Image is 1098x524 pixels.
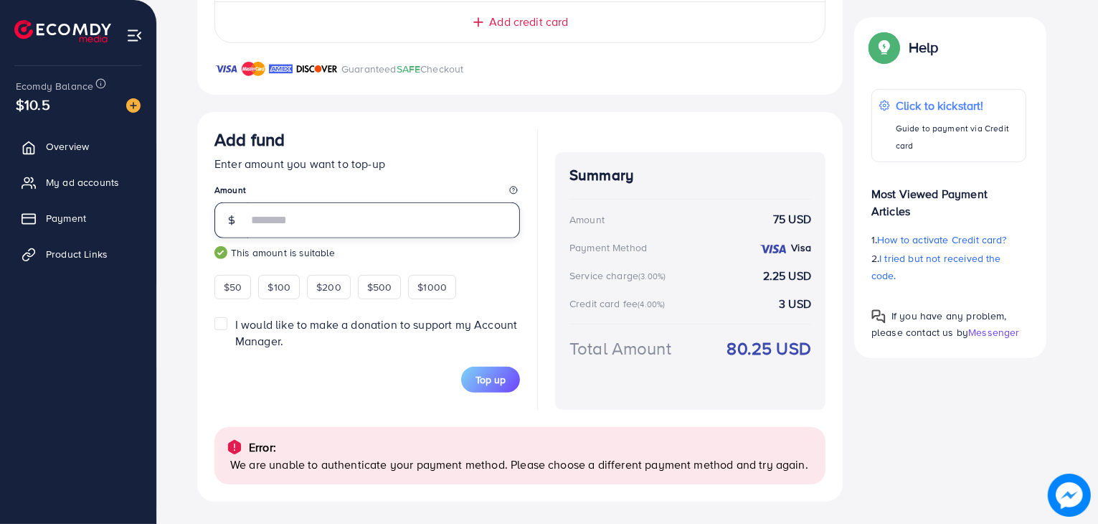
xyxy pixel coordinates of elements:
[727,336,811,361] strong: 80.25 USD
[759,243,787,255] img: credit
[871,174,1026,220] p: Most Viewed Payment Articles
[268,280,290,294] span: $100
[230,456,814,473] p: We are unable to authenticate your payment method. Please choose a different payment method and t...
[214,129,285,150] h3: Add fund
[896,120,1018,154] p: Guide to payment via Credit card
[16,94,50,115] span: $10.5
[214,60,238,78] img: brand
[269,60,293,78] img: brand
[11,204,146,233] a: Payment
[11,132,146,161] a: Overview
[871,309,1007,340] span: If you have any problem, please contact us by
[773,211,811,228] strong: 75 USD
[46,211,86,225] span: Payment
[226,439,243,456] img: alert
[214,155,520,172] p: Enter amount you want to top-up
[638,271,666,282] small: (3.00%)
[871,34,897,60] img: Popup guide
[489,14,568,30] span: Add credit card
[871,309,886,324] img: Popup guide
[871,250,1026,284] p: 2.
[214,246,227,259] img: guide
[569,212,605,227] div: Amount
[896,97,1018,114] p: Click to kickstart!
[46,175,119,190] span: My ad accounts
[461,367,520,393] button: Top up
[909,39,939,56] p: Help
[1048,474,1091,517] img: image
[779,296,811,312] strong: 3 USD
[791,240,811,255] strong: Visa
[126,98,141,113] img: image
[569,336,671,361] div: Total Amount
[224,280,242,294] span: $50
[569,167,811,184] h4: Summary
[214,245,520,260] small: This amount is suitable
[871,251,1001,283] span: I tried but not received the code.
[871,231,1026,248] p: 1.
[763,268,811,284] strong: 2.25 USD
[316,280,341,294] span: $200
[46,139,89,154] span: Overview
[569,240,647,255] div: Payment Method
[46,247,108,261] span: Product Links
[968,325,1019,340] span: Messenger
[569,268,670,283] div: Service charge
[126,27,143,44] img: menu
[235,317,517,349] span: I would like to make a donation to support my Account Manager.
[877,233,1006,247] span: How to activate Credit card?
[16,79,93,93] span: Ecomdy Balance
[14,20,111,42] img: logo
[475,373,506,387] span: Top up
[249,439,276,456] p: Error:
[242,60,265,78] img: brand
[11,168,146,197] a: My ad accounts
[214,184,520,202] legend: Amount
[417,280,447,294] span: $1000
[11,240,146,268] a: Product Links
[638,299,665,310] small: (4.00%)
[397,62,421,76] span: SAFE
[367,280,392,294] span: $500
[296,60,338,78] img: brand
[569,296,670,311] div: Credit card fee
[341,60,464,78] p: Guaranteed Checkout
